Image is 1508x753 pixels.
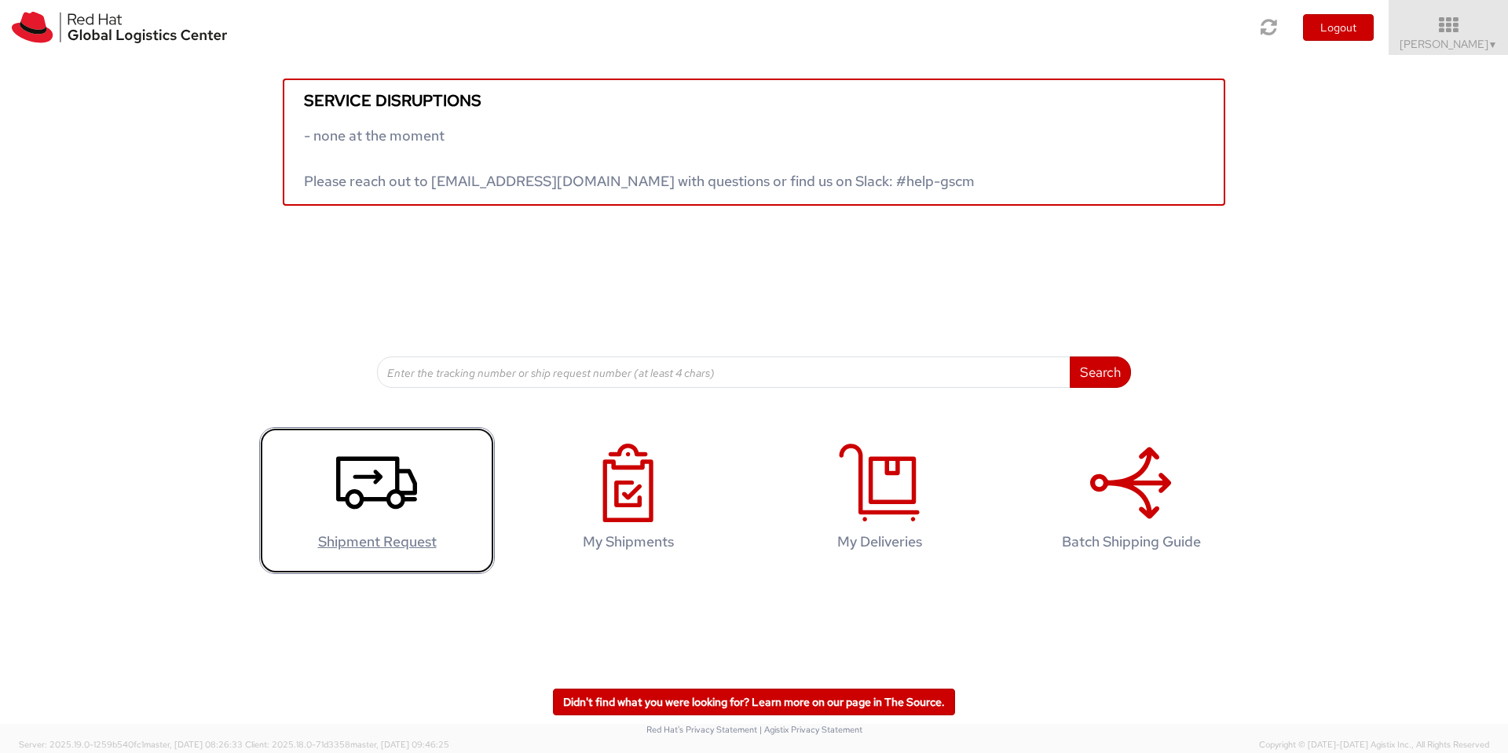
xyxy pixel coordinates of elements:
a: My Shipments [511,427,746,574]
h5: Service disruptions [304,92,1204,109]
a: | Agistix Privacy Statement [759,724,862,735]
a: Didn't find what you were looking for? Learn more on our page in The Source. [553,689,955,715]
a: Shipment Request [259,427,495,574]
h4: My Shipments [527,534,730,550]
span: [PERSON_NAME] [1400,37,1498,51]
a: Batch Shipping Guide [1013,427,1249,574]
span: Server: 2025.19.0-1259b540fc1 [19,739,243,750]
span: master, [DATE] 08:26:33 [144,739,243,750]
a: My Deliveries [762,427,997,574]
span: - none at the moment Please reach out to [EMAIL_ADDRESS][DOMAIN_NAME] with questions or find us o... [304,126,975,190]
h4: My Deliveries [778,534,981,550]
input: Enter the tracking number or ship request number (at least 4 chars) [377,356,1071,388]
button: Logout [1303,14,1374,41]
span: master, [DATE] 09:46:25 [350,739,449,750]
span: ▼ [1488,38,1498,51]
span: Client: 2025.18.0-71d3358 [245,739,449,750]
h4: Batch Shipping Guide [1030,534,1232,550]
span: Copyright © [DATE]-[DATE] Agistix Inc., All Rights Reserved [1259,739,1489,751]
img: rh-logistics-00dfa346123c4ec078e1.svg [12,12,227,43]
a: Service disruptions - none at the moment Please reach out to [EMAIL_ADDRESS][DOMAIN_NAME] with qu... [283,79,1225,206]
h4: Shipment Request [276,534,478,550]
button: Search [1070,356,1131,388]
a: Red Hat's Privacy Statement [646,724,757,735]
